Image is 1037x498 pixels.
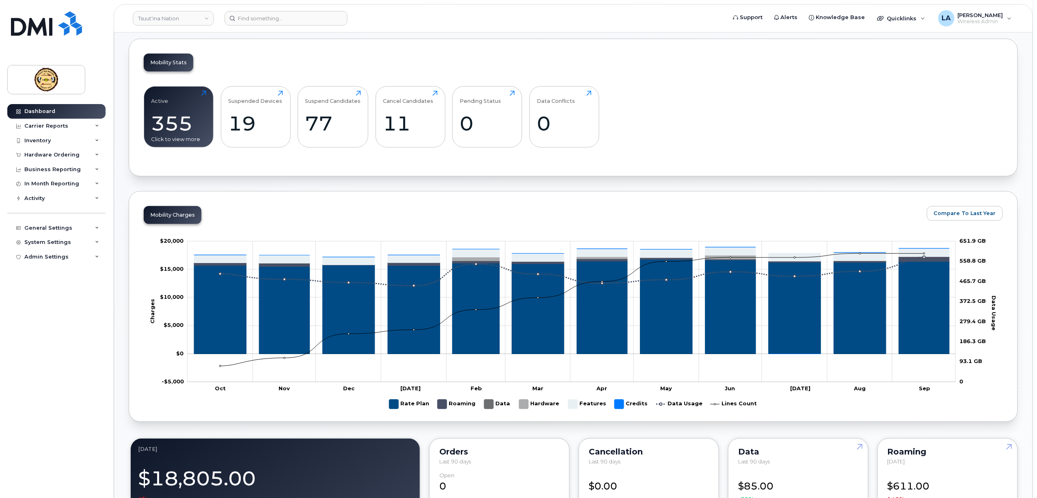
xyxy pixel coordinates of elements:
[400,385,421,391] tspan: [DATE]
[160,294,184,300] tspan: $10,000
[176,350,184,357] tspan: $0
[816,13,865,22] span: Knowledge Base
[389,396,429,412] g: Rate Plan
[383,91,438,143] a: Cancel Candidates11
[656,396,702,412] g: Data Usage
[383,111,438,135] div: 11
[162,378,184,385] g: $0
[151,135,206,143] div: Click to view more
[151,91,169,104] div: Active
[727,9,768,26] a: Support
[439,472,560,494] div: 0
[439,448,560,455] div: Orders
[471,385,482,391] tspan: Feb
[460,91,515,143] a: Pending Status0
[138,446,413,452] div: September 2025
[710,396,757,412] g: Lines Count
[958,12,1003,18] span: [PERSON_NAME]
[960,278,986,284] tspan: 465.7 GB
[872,10,931,26] div: Quicklinks
[933,10,1018,26] div: Lorraine Agustin
[484,396,511,412] g: Data
[194,257,949,267] g: Roaming
[888,448,1008,455] div: Roaming
[228,91,282,104] div: Suspended Devices
[660,385,672,391] tspan: May
[781,13,798,22] span: Alerts
[305,111,361,135] div: 77
[740,13,763,22] span: Support
[934,209,996,217] span: Compare To Last Year
[228,111,283,135] div: 19
[589,458,620,465] span: Last 90 days
[149,299,155,324] tspan: Charges
[960,358,983,364] tspan: 93.1 GB
[960,318,986,324] tspan: 279.4 GB
[960,378,964,385] tspan: 0
[225,11,348,26] input: Find something...
[460,91,501,104] div: Pending Status
[460,111,515,135] div: 0
[343,385,355,391] tspan: Dec
[537,91,575,104] div: Data Conflicts
[437,396,476,412] g: Roaming
[215,385,226,391] tspan: Oct
[960,338,986,344] tspan: 186.3 GB
[160,265,184,272] tspan: $15,000
[160,237,184,244] g: $0
[991,296,997,331] tspan: Data Usage
[919,385,930,391] tspan: Sep
[519,396,560,412] g: Hardware
[151,91,206,143] a: Active355Click to view more
[942,13,951,23] span: LA
[160,294,184,300] g: $0
[194,259,949,354] g: Rate Plan
[439,458,471,465] span: Last 90 days
[133,11,214,26] a: Tsuut'ina Nation
[537,111,592,135] div: 0
[589,448,709,455] div: Cancellation
[725,385,735,391] tspan: Jun
[305,91,361,143] a: Suspend Candidates77
[279,385,290,391] tspan: Nov
[738,448,858,455] div: Data
[596,385,607,391] tspan: Apr
[439,472,454,478] div: Open
[853,385,866,391] tspan: Aug
[151,111,206,135] div: 355
[958,18,1003,25] span: Wireless Admin
[568,396,606,412] g: Features
[589,472,709,494] div: $0.00
[532,385,543,391] tspan: Mar
[960,298,986,304] tspan: 372.5 GB
[960,237,986,244] tspan: 651.9 GB
[927,206,1003,221] button: Compare To Last Year
[162,378,184,385] tspan: -$5,000
[790,385,810,391] tspan: [DATE]
[389,396,757,412] g: Legend
[160,265,184,272] g: $0
[804,9,871,26] a: Knowledge Base
[194,247,949,265] g: Features
[887,15,917,22] span: Quicklinks
[164,322,184,328] tspan: $5,000
[305,91,361,104] div: Suspend Candidates
[383,91,433,104] div: Cancel Candidates
[164,322,184,328] g: $0
[537,91,592,143] a: Data Conflicts0
[768,9,804,26] a: Alerts
[738,458,770,465] span: Last 90 days
[888,458,905,465] span: [DATE]
[614,396,648,412] g: Credits
[960,257,986,264] tspan: 558.8 GB
[228,91,283,143] a: Suspended Devices19
[160,237,184,244] tspan: $20,000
